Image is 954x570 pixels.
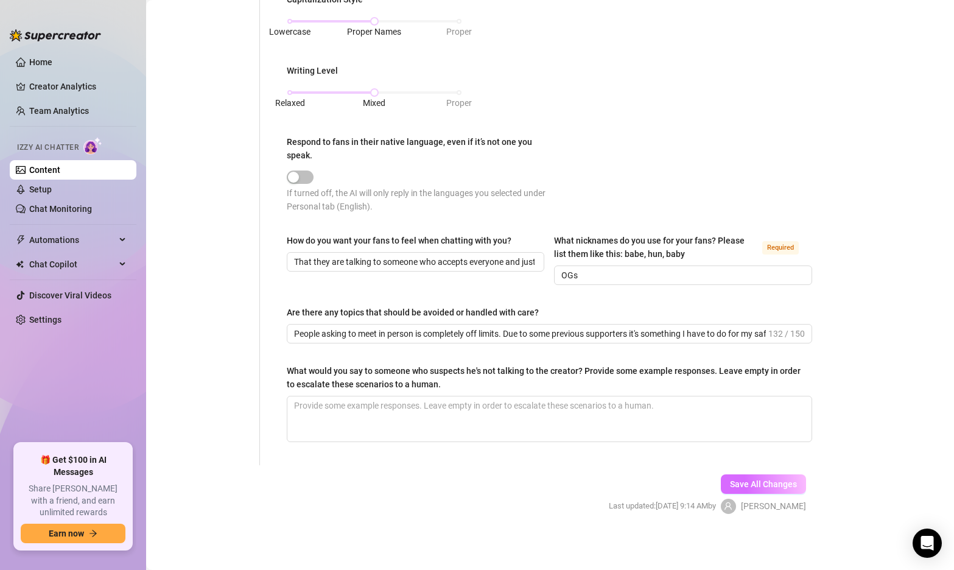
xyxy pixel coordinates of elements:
[609,500,716,512] span: Last updated: [DATE] 9:14 AM by
[16,260,24,269] img: Chat Copilot
[29,57,52,67] a: Home
[554,234,812,261] label: What nicknames do you use for your fans? Please list them like this: babe, hun, baby
[29,77,127,96] a: Creator Analytics
[287,135,541,162] div: Respond to fans in their native language, even if it’s not one you speak.
[446,27,472,37] span: Proper
[287,135,549,162] label: Respond to fans in their native language, even if it’s not one you speak.
[721,474,806,494] button: Save All Changes
[287,396,812,442] textarea: What would you say to someone who suspects he's not talking to the creator? Provide some example ...
[83,137,102,155] img: AI Chatter
[10,29,101,41] img: logo-BBDzfeDw.svg
[347,27,401,37] span: Proper Names
[21,454,125,478] span: 🎁 Get $100 in AI Messages
[287,171,314,184] button: Respond to fans in their native language, even if it’s not one you speak.
[29,315,61,325] a: Settings
[287,64,338,77] div: Writing Level
[762,241,799,255] span: Required
[287,364,812,391] label: What would you say to someone who suspects he's not talking to the creator? Provide some example ...
[287,234,511,247] div: How do you want your fans to feel when chatting with you?
[287,64,346,77] label: Writing Level
[287,306,547,319] label: Are there any topics that should be avoided or handled with care?
[17,142,79,153] span: Izzy AI Chatter
[29,230,116,250] span: Automations
[275,98,305,108] span: Relaxed
[29,255,116,274] span: Chat Copilot
[363,98,385,108] span: Mixed
[16,235,26,245] span: thunderbolt
[446,98,472,108] span: Proper
[287,234,520,247] label: How do you want your fans to feel when chatting with you?
[29,106,89,116] a: Team Analytics
[287,186,549,213] div: If turned off, the AI will only reply in the languages you selected under Personal tab (English).
[724,502,732,510] span: user
[741,499,806,513] span: [PERSON_NAME]
[554,234,757,261] div: What nicknames do you use for your fans? Please list them like this: babe, hun, baby
[287,364,804,391] div: What would you say to someone who suspects he's not talking to the creator? Provide some example ...
[29,290,111,300] a: Discover Viral Videos
[294,327,766,340] input: Are there any topics that should be avoided or handled with care?
[29,165,60,175] a: Content
[561,269,802,282] input: What nicknames do you use for your fans? Please list them like this: babe, hun, baby
[269,27,310,37] span: Lowercase
[730,479,797,489] span: Save All Changes
[29,185,52,194] a: Setup
[29,204,92,214] a: Chat Monitoring
[89,529,97,538] span: arrow-right
[21,483,125,519] span: Share [PERSON_NAME] with a friend, and earn unlimited rewards
[49,529,84,538] span: Earn now
[21,524,125,543] button: Earn nowarrow-right
[768,327,805,340] span: 132 / 150
[294,255,535,269] input: How do you want your fans to feel when chatting with you?
[913,529,942,558] div: Open Intercom Messenger
[287,306,539,319] div: Are there any topics that should be avoided or handled with care?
